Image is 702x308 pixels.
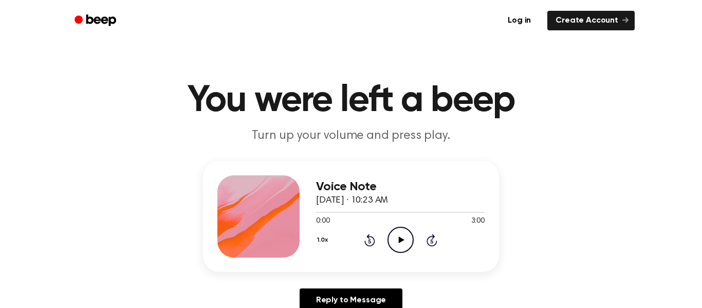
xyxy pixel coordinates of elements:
h3: Voice Note [316,180,485,194]
a: Create Account [547,11,635,30]
a: Beep [67,11,125,31]
span: [DATE] · 10:23 AM [316,196,388,205]
p: Turn up your volume and press play. [154,128,548,144]
button: 1.0x [316,231,331,249]
a: Log in [497,9,541,32]
span: 0:00 [316,216,329,227]
span: 3:00 [471,216,485,227]
h1: You were left a beep [88,82,614,119]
